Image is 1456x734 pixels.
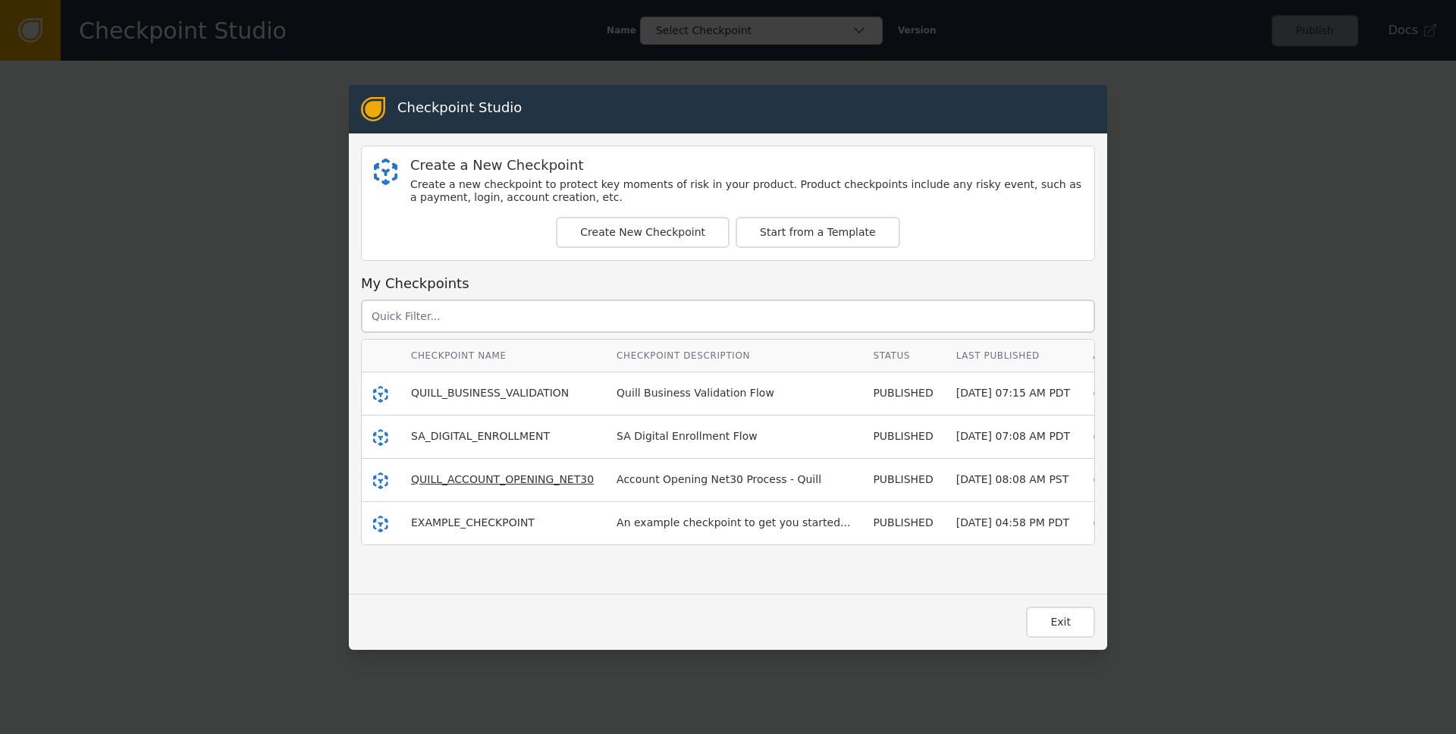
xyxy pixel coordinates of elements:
[410,158,1082,172] div: Create a New Checkpoint
[873,428,933,444] div: PUBLISHED
[956,385,1070,401] div: [DATE] 07:15 AM PDT
[361,300,1095,333] input: Quick Filter...
[617,430,758,442] span: SA Digital Enrollment Flow
[945,340,1081,372] th: Last Published
[361,273,1095,293] div: My Checkpoints
[617,387,774,399] span: Quill Business Validation Flow
[736,217,900,248] button: Start from a Template
[410,178,1082,205] div: Create a new checkpoint to protect key moments of risk in your product. Product checkpoints inclu...
[400,340,605,372] th: Checkpoint Name
[411,473,594,485] span: QUILL_ACCOUNT_OPENING_NET30
[873,472,933,488] div: PUBLISHED
[873,515,933,531] div: PUBLISHED
[397,97,522,121] div: Checkpoint Studio
[956,472,1070,488] div: [DATE] 08:08 AM PST
[411,387,569,399] span: QUILL_BUSINESS_VALIDATION
[556,217,730,248] button: Create New Checkpoint
[411,516,535,529] span: EXAMPLE_CHECKPOINT
[605,340,861,372] th: Checkpoint Description
[617,515,850,531] div: An example checkpoint to get you started...
[861,340,944,372] th: Status
[411,430,550,442] span: SA_DIGITAL_ENROLLMENT
[956,515,1070,531] div: [DATE] 04:58 PM PDT
[956,428,1070,444] div: [DATE] 07:08 AM PDT
[617,473,821,485] span: Account Opening Net30 Process - Quill
[1081,340,1148,372] th: Actions
[1026,607,1095,638] button: Exit
[873,385,933,401] div: PUBLISHED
